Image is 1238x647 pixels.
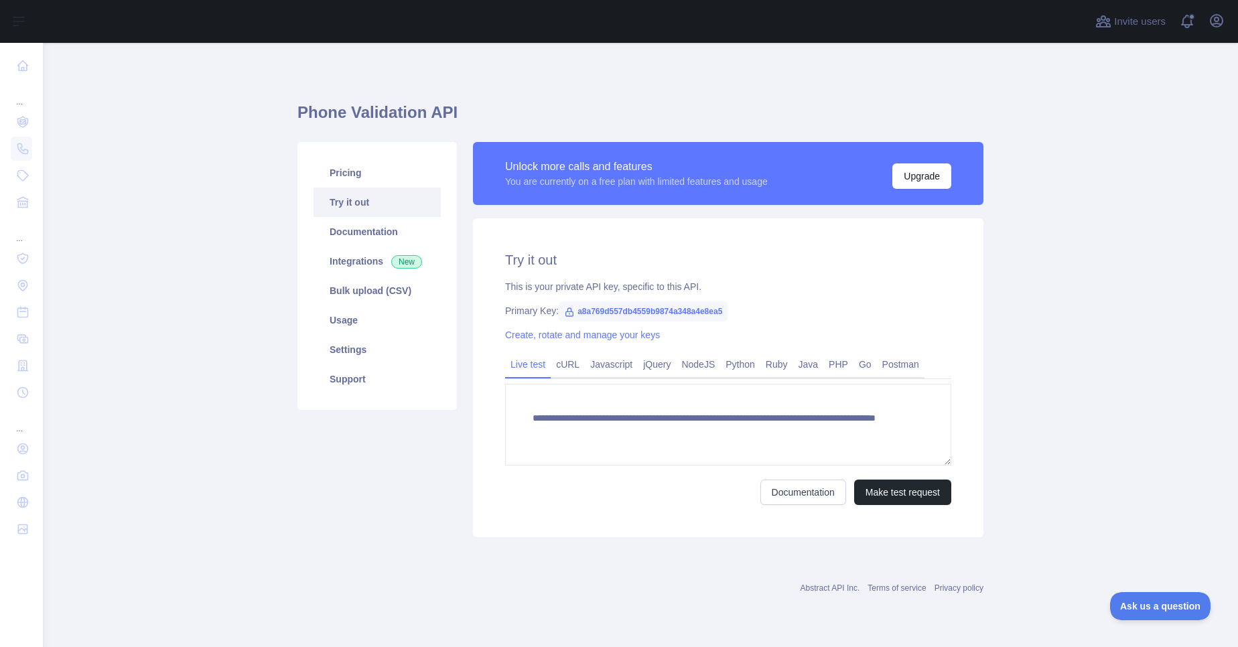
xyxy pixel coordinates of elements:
a: PHP [823,354,853,375]
a: Documentation [314,217,441,246]
a: Terms of service [868,583,926,593]
div: ... [11,407,32,434]
a: Abstract API Inc. [801,583,860,593]
div: ... [11,80,32,107]
a: jQuery [638,354,676,375]
div: This is your private API key, specific to this API. [505,280,951,293]
a: Create, rotate and manage your keys [505,330,660,340]
a: Documentation [760,480,846,505]
span: Invite users [1114,14,1166,29]
a: Usage [314,305,441,335]
button: Invite users [1093,11,1168,32]
span: New [391,255,422,269]
a: Bulk upload (CSV) [314,276,441,305]
a: Try it out [314,188,441,217]
div: Primary Key: [505,304,951,317]
div: You are currently on a free plan with limited features and usage [505,175,768,188]
div: Unlock more calls and features [505,159,768,175]
h1: Phone Validation API [297,102,983,134]
iframe: Toggle Customer Support [1110,592,1211,620]
a: Ruby [760,354,793,375]
button: Make test request [854,480,951,505]
span: a8a769d557db4559b9874a348a4e8ea5 [559,301,728,321]
a: Settings [314,335,441,364]
a: cURL [551,354,585,375]
a: NodeJS [676,354,720,375]
a: Privacy policy [935,583,983,593]
a: Javascript [585,354,638,375]
div: ... [11,217,32,244]
a: Support [314,364,441,394]
a: Java [793,354,824,375]
a: Go [853,354,877,375]
a: Live test [505,354,551,375]
h2: Try it out [505,250,951,269]
a: Pricing [314,158,441,188]
a: Integrations New [314,246,441,276]
a: Postman [877,354,924,375]
button: Upgrade [892,163,951,189]
a: Python [720,354,760,375]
